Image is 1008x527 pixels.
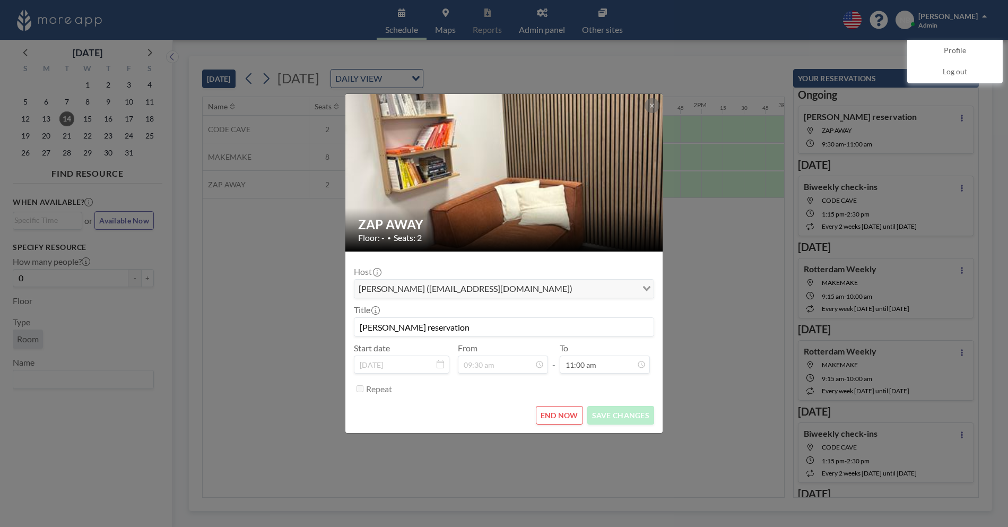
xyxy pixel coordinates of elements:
label: Title [354,305,379,315]
label: Start date [354,343,390,353]
button: SAVE CHANGES [587,406,654,425]
a: Log out [908,62,1002,83]
span: • [387,234,391,242]
a: Profile [908,40,1002,62]
span: [PERSON_NAME] ([EMAIL_ADDRESS][DOMAIN_NAME]) [357,282,575,296]
input: Search for option [576,282,636,296]
div: Search for option [354,280,654,298]
span: Profile [944,46,966,56]
span: - [552,347,555,370]
span: Log out [943,67,967,77]
label: To [560,343,568,353]
span: Seats: 2 [394,232,422,243]
input: (No title) [354,318,654,336]
label: Host [354,266,380,277]
h2: ZAP AWAY [358,217,651,232]
span: Floor: - [358,232,385,243]
label: Repeat [366,384,392,394]
label: From [458,343,477,353]
button: END NOW [536,406,583,425]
